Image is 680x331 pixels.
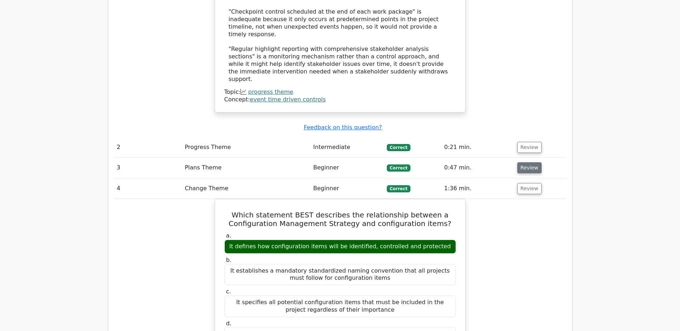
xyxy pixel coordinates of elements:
span: b. [226,256,232,263]
td: 4 [114,178,182,199]
td: Beginner [310,158,384,178]
button: Review [517,162,542,173]
span: a. [226,232,232,239]
a: Feedback on this question? [304,124,382,131]
td: 0:47 min. [441,158,514,178]
div: Concept: [224,96,456,104]
span: Correct [387,164,410,172]
span: c. [226,288,231,295]
td: Change Theme [182,178,310,199]
td: 3 [114,158,182,178]
span: Correct [387,185,410,192]
h5: Which statement BEST describes the relationship between a Configuration Management Strategy and c... [224,211,457,228]
td: Plans Theme [182,158,310,178]
td: Intermediate [310,137,384,158]
div: It defines how configuration items will be identified, controlled and protected [224,240,456,254]
a: progress theme [248,88,293,95]
div: It specifies all potential configuration items that must be included in the project regardless of... [224,296,456,317]
button: Review [517,142,542,153]
td: Progress Theme [182,137,310,158]
span: Correct [387,144,410,151]
span: d. [226,320,232,327]
div: It establishes a mandatory standardized naming convention that all projects must follow for confi... [224,264,456,286]
td: 1:36 min. [441,178,514,199]
td: 0:21 min. [441,137,514,158]
td: Beginner [310,178,384,199]
td: 2 [114,137,182,158]
div: Topic: [224,88,456,96]
button: Review [517,183,542,194]
a: event time driven controls [250,96,325,103]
